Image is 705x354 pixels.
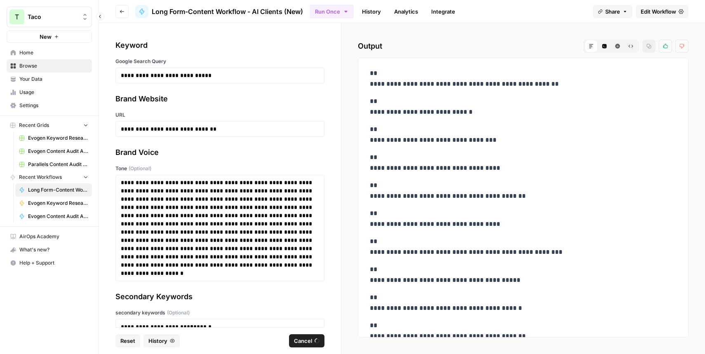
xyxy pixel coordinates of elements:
button: History [143,334,180,347]
button: What's new? [7,243,92,256]
span: Settings [19,102,88,109]
span: New [40,33,52,41]
div: Keyword [115,40,324,51]
a: Long Form-Content Workflow - AI Clients (New) [135,5,303,18]
span: Taco [28,13,78,21]
a: Usage [7,86,92,99]
div: Brand Website [115,93,324,105]
label: URL [115,111,324,119]
h2: Output [358,40,689,53]
label: secondary keywords [115,309,324,316]
a: Evogen Content Audit Agent [15,210,92,223]
span: Evogen Content Audit Agent [28,213,88,220]
span: (Optional) [129,165,151,172]
span: Your Data [19,75,88,83]
span: Recent Grids [19,122,49,129]
span: Edit Workflow [641,7,676,16]
button: Recent Grids [7,119,92,131]
a: Your Data [7,73,92,86]
span: Reset [120,337,135,345]
span: Help + Support [19,259,88,267]
div: Brand Voice [115,147,324,158]
span: Evogen Content Audit Agent Grid [28,148,88,155]
div: Secondary Keywords [115,291,324,302]
button: Cancel [289,334,324,347]
a: Home [7,46,92,59]
span: Share [605,7,620,16]
span: Long Form-Content Workflow - AI Clients (New) [152,7,303,16]
span: Long Form-Content Workflow - AI Clients (New) [28,186,88,194]
a: Evogen Keyword Research Agent [15,197,92,210]
button: Share [593,5,632,18]
button: Help + Support [7,256,92,270]
a: Parallels Content Audit Agent Grid [15,158,92,171]
span: Home [19,49,88,56]
button: Workspace: Taco [7,7,92,27]
a: Analytics [389,5,423,18]
button: Reset [115,334,140,347]
span: (Optional) [167,309,190,316]
a: Evogen Content Audit Agent Grid [15,145,92,158]
label: Tone [115,165,324,172]
a: Browse [7,59,92,73]
label: Google Search Query [115,58,324,65]
span: Usage [19,89,88,96]
span: Evogen Keyword Research Agent [28,199,88,207]
span: AirOps Academy [19,233,88,240]
button: Run Once [310,5,354,19]
span: Browse [19,62,88,70]
span: Cancel [294,337,312,345]
a: Settings [7,99,92,112]
a: AirOps Academy [7,230,92,243]
span: Recent Workflows [19,173,62,181]
a: Integrate [426,5,460,18]
button: New [7,30,92,43]
span: Parallels Content Audit Agent Grid [28,161,88,168]
div: What's new? [7,244,92,256]
span: Evogen Keyword Research Agent Grid [28,134,88,142]
a: Edit Workflow [636,5,689,18]
span: History [148,337,167,345]
a: Long Form-Content Workflow - AI Clients (New) [15,183,92,197]
a: Evogen Keyword Research Agent Grid [15,131,92,145]
span: T [15,12,19,22]
button: Recent Workflows [7,171,92,183]
a: History [357,5,386,18]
